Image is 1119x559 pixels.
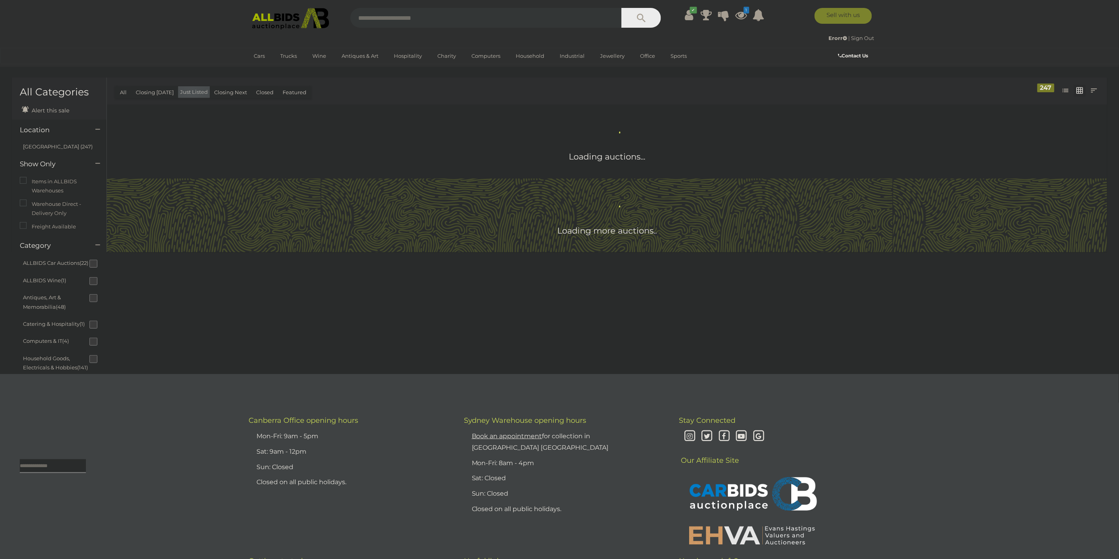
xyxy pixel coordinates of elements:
img: EHVA | Evans Hastings Valuers and Auctioneers [685,525,819,546]
label: Items in ALLBIDS Warehouses [20,177,99,196]
a: Antiques & Art [337,49,384,63]
button: Just Listed [178,86,210,98]
button: Closed [251,86,278,99]
h4: Category [20,242,84,249]
a: Charity [433,49,462,63]
h1: All Categories [20,87,99,98]
a: Sports [666,49,692,63]
li: Mon-Fri: 9am - 5pm [255,429,444,444]
img: CARBIDS Auctionplace [685,469,819,521]
a: Computers [467,49,506,63]
a: Catering & Hospitality(1) [23,321,85,327]
a: Industrial [555,49,590,63]
i: Facebook [717,430,731,443]
a: Book an appointmentfor collection in [GEOGRAPHIC_DATA] [GEOGRAPHIC_DATA] [472,432,609,451]
a: Wine [308,49,332,63]
h4: Show Only [20,160,84,168]
button: Closing Next [209,86,252,99]
a: Sell with us [815,8,872,24]
a: Sign Out [851,35,874,41]
li: Sun: Closed [470,486,659,502]
li: Mon-Fri: 8am - 4pm [470,456,659,471]
label: Warehouse Direct - Delivery Only [20,200,99,218]
li: Sat: 9am - 12pm [255,444,444,460]
i: Youtube [735,430,749,443]
a: ALLBIDS Wine(1) [23,277,66,283]
u: Book an appointment [472,432,542,440]
strong: Erorr [829,35,847,41]
li: Sun: Closed [255,460,444,475]
span: Loading auctions... [569,152,645,162]
a: Cars [249,49,270,63]
span: (4) [62,338,69,344]
b: Contact Us [838,53,868,59]
span: Our Affiliate Site [679,444,739,465]
span: | [849,35,850,41]
a: ✔ [683,8,695,22]
a: Household [511,49,550,63]
span: (22) [80,260,88,266]
i: ✔ [690,7,697,13]
a: Alert this sale [20,104,71,116]
span: Loading more auctions.. [557,226,657,236]
li: Closed on all public holidays. [470,502,659,517]
a: Jewellery [595,49,630,63]
a: [GEOGRAPHIC_DATA] [249,63,315,76]
span: Stay Connected [679,416,735,425]
img: Allbids.com.au [248,8,334,30]
span: Canberra Office opening hours [249,416,359,425]
span: (1) [80,321,85,327]
h4: Location [20,126,84,134]
a: ALLBIDS Car Auctions(22) [23,260,88,266]
div: 247 [1037,84,1054,92]
a: Trucks [275,49,302,63]
i: Instagram [683,430,697,443]
a: Office [635,49,661,63]
li: Sat: Closed [470,471,659,486]
span: Sydney Warehouse opening hours [464,416,587,425]
a: Contact Us [838,51,870,60]
label: Freight Available [20,222,76,231]
button: Search [621,8,661,28]
a: Hospitality [389,49,427,63]
a: Computers & IT(4) [23,338,69,344]
span: Alert this sale [30,107,69,114]
a: Household Goods, Electricals & Hobbies(141) [23,355,88,371]
span: (48) [56,304,66,310]
button: Closing [DATE] [131,86,179,99]
a: [GEOGRAPHIC_DATA] (247) [23,143,93,150]
button: Featured [278,86,311,99]
button: All [115,86,131,99]
span: (1) [61,277,66,283]
i: Google [752,430,766,443]
i: Twitter [700,430,714,443]
li: Closed on all public holidays. [255,475,444,490]
a: Antiques, Art & Memorabilia(48) [23,294,66,310]
a: 1 [735,8,747,22]
span: (141) [77,364,88,371]
i: 1 [744,7,749,13]
a: Erorr [829,35,849,41]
